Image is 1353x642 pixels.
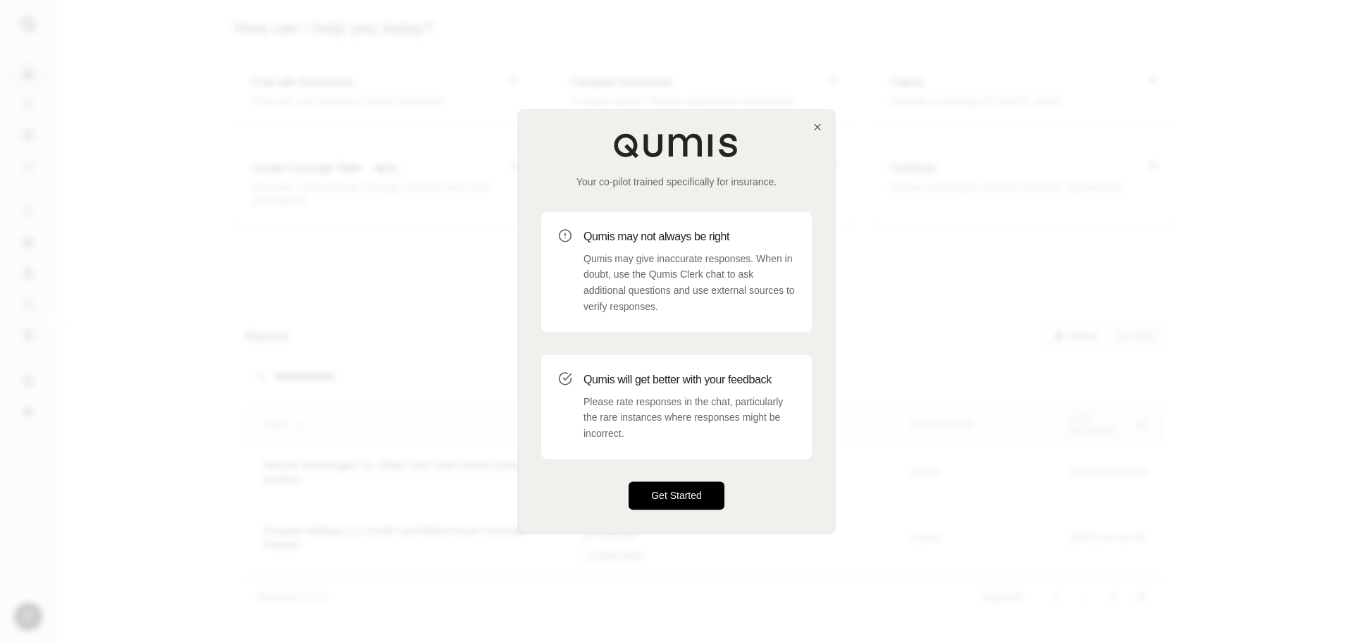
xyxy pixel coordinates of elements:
button: Get Started [629,481,724,510]
p: Your co-pilot trained specifically for insurance. [541,175,812,189]
h3: Qumis will get better with your feedback [583,371,795,388]
p: Qumis may give inaccurate responses. When in doubt, use the Qumis Clerk chat to ask additional qu... [583,251,795,315]
img: Qumis Logo [613,132,740,158]
h3: Qumis may not always be right [583,228,795,245]
p: Please rate responses in the chat, particularly the rare instances where responses might be incor... [583,394,795,442]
